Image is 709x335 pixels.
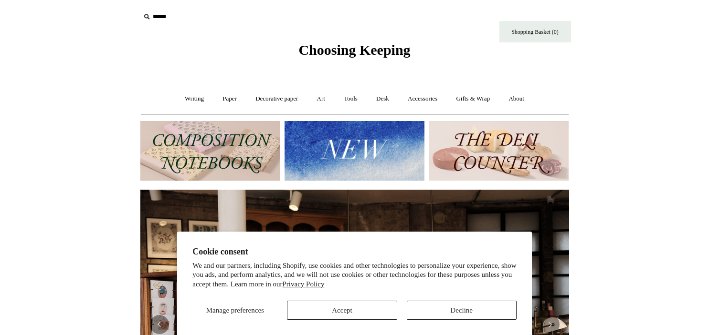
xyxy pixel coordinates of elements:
[150,315,169,334] button: Previous
[287,301,397,320] button: Accept
[298,50,410,56] a: Choosing Keeping
[308,86,334,112] a: Art
[192,247,517,257] h2: Cookie consent
[283,280,325,288] a: Privacy Policy
[368,86,398,112] a: Desk
[285,121,424,181] img: New.jpg__PID:f73bdf93-380a-4a35-bcfe-7823039498e1
[447,86,498,112] a: Gifts & Wrap
[176,86,212,112] a: Writing
[214,86,245,112] a: Paper
[192,301,277,320] button: Manage preferences
[298,42,410,58] span: Choosing Keeping
[247,86,307,112] a: Decorative paper
[399,86,446,112] a: Accessories
[192,261,517,289] p: We and our partners, including Shopify, use cookies and other technologies to personalize your ex...
[499,21,571,42] a: Shopping Basket (0)
[500,86,533,112] a: About
[335,86,366,112] a: Tools
[206,306,264,314] span: Manage preferences
[540,315,560,334] button: Next
[429,121,569,181] img: The Deli Counter
[407,301,517,320] button: Decline
[140,121,280,181] img: 202302 Composition ledgers.jpg__PID:69722ee6-fa44-49dd-a067-31375e5d54ec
